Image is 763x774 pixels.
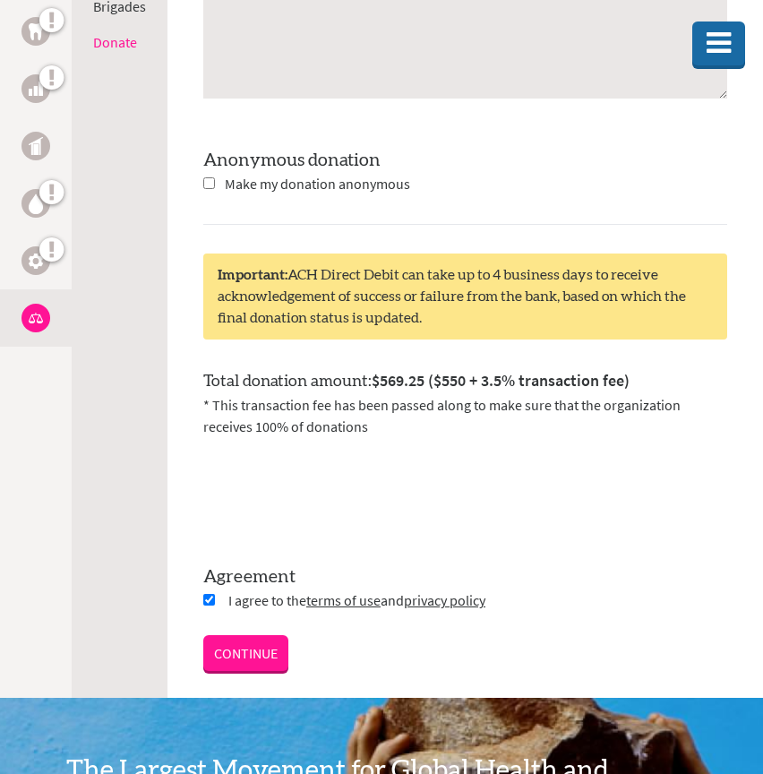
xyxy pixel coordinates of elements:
img: Legal Empowerment [29,313,43,323]
span: $569.25 ($550 + 3.5% transaction fee) [372,370,630,391]
p: * This transaction fee has been passed along to make sure that the organization receives 100% of ... [203,394,727,437]
label: Agreement [203,564,727,589]
a: Legal Empowerment [21,304,50,332]
label: Anonymous donation [203,151,381,169]
span: Make my donation anonymous [225,175,410,193]
a: CONTINUE [203,635,288,671]
a: Public Health [21,132,50,160]
strong: Important: [218,268,287,282]
a: privacy policy [404,591,485,609]
img: Water [29,193,43,214]
a: Water [21,189,50,218]
img: Dental [29,23,43,40]
img: Engineering [29,254,43,268]
a: terms of use [306,591,381,609]
a: Engineering [21,246,50,275]
img: Business [29,82,43,96]
li: Donate [93,31,146,53]
a: Donate [93,33,137,51]
a: Dental [21,17,50,46]
label: Total donation amount: [203,368,630,394]
iframe: To enrich screen reader interactions, please activate Accessibility in Grammarly extension settings [203,459,476,529]
span: I agree to the and [228,591,485,609]
a: Business [21,74,50,103]
img: Public Health [29,137,43,155]
div: ACH Direct Debit can take up to 4 business days to receive acknowledgement of success or failure ... [203,254,727,340]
